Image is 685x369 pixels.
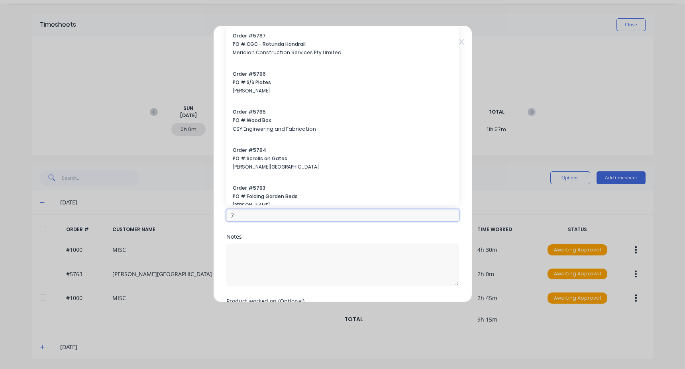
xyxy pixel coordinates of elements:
span: Order # 5784 [233,147,453,154]
input: Search order number... [226,209,459,221]
span: [PERSON_NAME][GEOGRAPHIC_DATA] [233,163,453,171]
span: GSY Engineering and Fabrication [233,126,453,133]
span: PO #: Folding Garden Beds [233,193,453,200]
span: Meridian Construction Services Pty Limited [233,49,453,56]
span: PO #: Wood Box [233,117,453,124]
span: Order # 5785 [233,108,453,116]
span: [PERSON_NAME] [233,202,453,209]
span: PO #: Scrolls on Gates [233,155,453,162]
span: PO #: S/S Plates [233,79,453,86]
div: Order # [226,200,459,205]
div: Notes [226,234,459,239]
span: PO #: CGC - Rotunda Handrail [233,41,453,48]
span: Order # 5786 [233,71,453,78]
div: Product worked on (Optional) [226,298,459,304]
span: Order # 5783 [233,184,453,192]
span: Order # 5787 [233,32,453,39]
span: [PERSON_NAME] [233,87,453,94]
